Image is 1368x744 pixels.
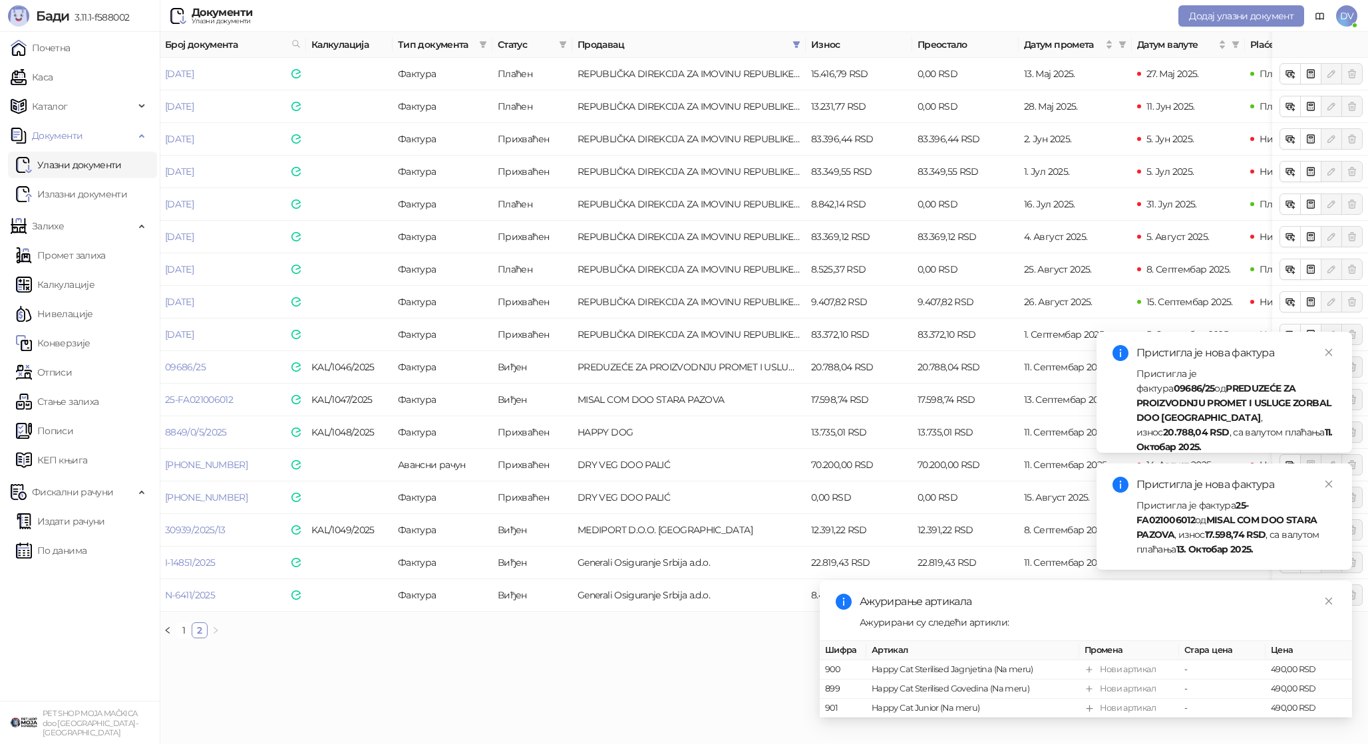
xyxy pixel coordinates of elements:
th: Цена [1266,641,1352,660]
td: REPUBLIČKA DIREKCIJA ZA IMOVINU REPUBLIKE SRBIJE [572,318,806,351]
span: filter [1232,41,1240,49]
td: 2. Јун 2025. [1019,123,1132,156]
td: Фактура [393,351,492,384]
td: Фактура [393,547,492,579]
th: Артикал [866,641,1079,660]
div: Пристигла је нова фактура [1136,477,1336,493]
td: 9.407,82 RSD [912,286,1019,318]
div: Нови артикал [1100,682,1156,695]
td: Прихваћен [492,156,572,188]
img: e-Faktura [291,199,301,209]
strong: 17.598,74 RSD [1205,529,1266,541]
span: Продавац [578,37,787,52]
td: REPUBLIČKA DIREKCIJA ZA IMOVINU REPUBLIKE SRBIJE [572,253,806,286]
a: [DATE] [165,296,194,308]
th: Број документа [160,32,306,58]
div: Пристигла је фактура од , износ , са валутом плаћања [1136,366,1336,454]
a: Close [1321,594,1336,608]
td: KAL/1047/2025 [306,384,393,416]
span: Плаћено [1260,263,1300,275]
td: MISAL COM DOO STARA PAZOVA [572,384,806,416]
td: KAL/1046/2025 [306,351,393,384]
button: Додај улазни документ [1178,5,1304,27]
span: Плаћено [1260,100,1300,112]
span: 5. Јул 2025. [1146,166,1194,178]
img: e-Faktura [291,362,301,372]
a: Излазни документи [16,181,127,207]
td: Фактура [393,579,492,612]
td: Фактура [393,514,492,547]
td: 1. Септембар 2025. [1019,318,1132,351]
td: 0,00 RSD [912,253,1019,286]
strong: 20.788,04 RSD [1163,426,1230,438]
td: REPUBLIČKA DIREKCIJA ZA IMOVINU REPUBLIKE SRBIJE [572,286,806,318]
a: Почетна [11,35,71,61]
td: 0,00 RSD [912,90,1019,123]
img: e-Faktura [291,232,301,241]
td: REPUBLIČKA DIREKCIJA ZA IMOVINU REPUBLIKE SRBIJE [572,221,806,253]
td: - [1179,660,1266,680]
td: Happy Cat Sterilised Govedina (Na meru) [866,680,1079,699]
span: Фискални рачуни [32,479,113,505]
td: 13.735,01 RSD [806,416,912,449]
span: info-circle [1112,345,1128,361]
td: 83.349,55 RSD [806,156,912,188]
td: 70.200,00 RSD [806,449,912,481]
td: 490,00 RSD [1266,660,1352,680]
td: - [1179,699,1266,718]
span: Бади [36,8,69,24]
a: Промет залиха [16,242,106,269]
td: 17.598,74 RSD [806,384,912,416]
span: close [1324,596,1333,606]
td: Фактура [393,58,492,90]
a: Издати рачуни [16,508,105,535]
td: Прихваћен [492,123,572,156]
td: 11. Септембар 2025. [1019,547,1132,579]
small: PET SHOP MOJA MAČKICA doo [GEOGRAPHIC_DATA]-[GEOGRAPHIC_DATA] [43,709,138,737]
span: Није плаћено [1260,166,1321,178]
td: Фактура [393,286,492,318]
td: Плаћен [492,188,572,221]
a: [DATE] [165,231,194,243]
span: right [212,626,220,634]
a: Каса [11,64,53,90]
td: 13. Септембар 2025. [1019,384,1132,416]
td: 0,00 RSD [912,58,1019,90]
a: Конверзије [16,330,90,356]
img: e-Faktura [291,167,301,176]
th: Датум валуте [1132,32,1245,58]
img: Ulazni dokumenti [170,8,186,24]
a: Калкулације [16,271,94,298]
li: 2 [192,622,208,638]
td: Фактура [393,221,492,253]
img: e-Faktura [291,428,301,437]
div: Нови артикал [1100,663,1156,676]
td: KAL/1049/2025 [306,514,393,547]
td: Generali Osiguranje Srbija a.d.o. [572,547,806,579]
td: 28. Мај 2025. [1019,90,1132,123]
td: HAPPY DOG [572,416,806,449]
td: 900 [820,660,866,680]
td: 0,00 RSD [912,188,1019,221]
span: Статус [498,37,554,52]
a: 25-FA021006012 [165,394,233,406]
img: Logo [8,5,29,27]
a: Close [1321,345,1336,360]
td: Прихваћен [492,449,572,481]
th: Преостало [912,32,1019,58]
th: Продавац [572,32,806,58]
a: [DATE] [165,133,194,145]
a: [DATE] [165,328,194,340]
strong: PREDUZEĆE ZA PROIZVODNJU PROMET I USLUGE ZORBAL DOO [GEOGRAPHIC_DATA] [1136,382,1331,424]
span: filter [1118,41,1126,49]
td: 8.456,68 RSD [806,579,912,612]
td: 8.525,37 RSD [806,253,912,286]
td: Фактура [393,384,492,416]
td: Happy Cat Junior (Na meru) [866,699,1079,718]
td: 83.349,55 RSD [912,156,1019,188]
td: REPUBLIČKA DIREKCIJA ZA IMOVINU REPUBLIKE SRBIJE [572,188,806,221]
a: [DATE] [165,100,194,112]
a: Отписи [16,359,72,386]
a: N-6411/2025 [165,589,215,601]
span: close [1324,348,1333,357]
